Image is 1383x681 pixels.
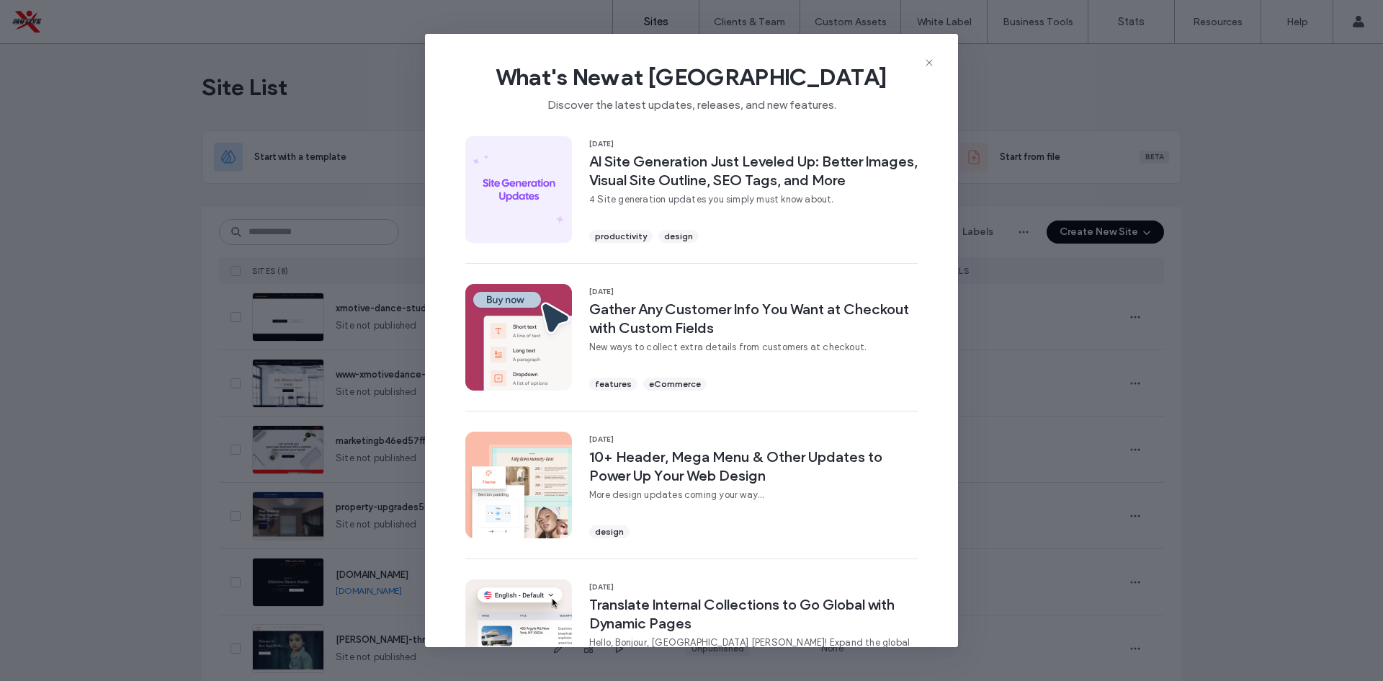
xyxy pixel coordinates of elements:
span: productivity [595,230,647,243]
span: What's New at [GEOGRAPHIC_DATA] [448,63,935,92]
span: [DATE] [589,287,918,297]
span: Hello, Bonjour, [GEOGRAPHIC_DATA] [PERSON_NAME]! Expand the global reach of your collection-based... [589,636,918,664]
span: [DATE] [589,139,918,149]
span: features [595,378,632,391]
span: eCommerce [649,378,701,391]
span: [DATE] [589,582,918,592]
span: AI Site Generation Just Leveled Up: Better Images, Visual Site Outline, SEO Tags, and More [589,152,918,190]
span: Translate Internal Collections to Go Global with Dynamic Pages [589,595,918,633]
span: 4 Site generation updates you simply must know about. [589,192,918,207]
span: Discover the latest updates, releases, and new features. [448,92,935,113]
span: design [595,525,624,538]
span: 10+ Header, Mega Menu & Other Updates to Power Up Your Web Design [589,448,918,485]
span: New ways to collect extra details from customers at checkout. [589,340,918,355]
span: More design updates coming your way... [589,488,918,502]
span: [DATE] [589,435,918,445]
span: design [664,230,693,243]
span: Gather Any Customer Info You Want at Checkout with Custom Fields [589,300,918,337]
